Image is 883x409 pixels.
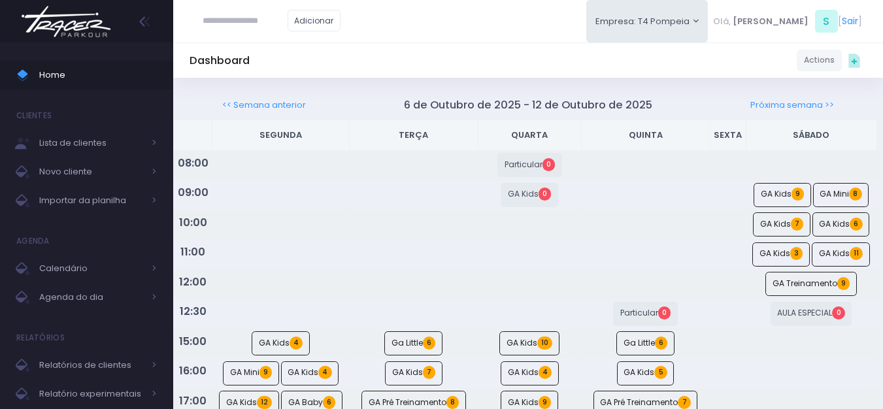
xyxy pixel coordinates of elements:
[257,396,272,409] span: 12
[746,120,876,151] th: Sábado
[178,155,208,171] strong: 08:00
[658,306,671,319] span: 0
[832,306,844,319] span: 0
[849,188,861,201] span: 8
[180,244,205,259] strong: 11:00
[754,183,811,207] a: GA Kids9
[501,361,559,385] a: GA Kids4
[39,357,144,374] span: Relatórios de clientes
[212,120,350,151] th: Segunda
[501,183,558,207] a: GA Kids0
[791,188,804,201] span: 9
[613,302,678,326] a: Particular0
[290,336,303,350] span: 4
[179,334,207,349] strong: 15:00
[581,120,710,151] th: Quinta
[678,396,690,409] span: 7
[288,10,341,31] a: Adicionar
[179,274,207,289] strong: 12:00
[837,277,850,290] span: 9
[16,325,65,351] h4: Relatórios
[384,331,442,355] a: Ga Little6
[39,67,157,84] span: Home
[179,393,207,408] strong: 17:00
[446,396,459,409] span: 8
[252,331,310,355] a: GA Kids4
[222,99,306,111] a: << Semana anterior
[179,363,207,378] strong: 16:00
[39,289,144,306] span: Agenda do dia
[223,361,279,385] a: GA Mini9
[190,54,250,67] h5: Dashboard
[404,99,652,112] h5: 6 de Outubro de 2025 - 12 de Outubro de 2025
[791,218,803,231] span: 7
[850,218,862,231] span: 6
[180,304,207,319] strong: 12:30
[39,135,144,152] span: Lista de clientes
[812,212,870,237] a: GA Kids6
[655,336,667,350] span: 6
[385,361,442,385] a: GA Kids7
[842,14,858,28] a: Sair
[539,396,551,409] span: 9
[499,331,559,355] a: GA Kids10
[708,7,867,36] div: [ ]
[750,99,834,111] a: Próxima semana >>
[537,336,552,350] span: 10
[423,336,435,350] span: 6
[753,212,810,237] a: GA Kids7
[179,215,207,230] strong: 10:00
[797,50,842,71] a: Actions
[812,242,870,267] a: GA Kids11
[281,361,339,385] a: GA Kids4
[752,242,810,267] a: GA Kids3
[790,247,803,260] span: 3
[423,366,435,379] span: 7
[39,192,144,209] span: Importar da planilha
[815,10,838,33] span: S
[16,228,50,254] h4: Agenda
[259,366,272,379] span: 9
[617,361,675,385] a: GA Kids5
[39,163,144,180] span: Novo cliente
[710,120,746,151] th: Sexta
[39,385,144,402] span: Relatório experimentais
[39,260,144,277] span: Calendário
[813,183,869,207] a: GA Mini8
[765,272,857,296] a: GA Treinamento9
[542,158,555,171] span: 0
[771,302,852,326] a: AULA ESPECIAL0
[178,185,208,200] strong: 09:00
[323,396,335,409] span: 6
[733,15,808,28] span: [PERSON_NAME]
[713,15,731,28] span: Olá,
[539,366,552,379] span: 4
[318,366,331,379] span: 4
[478,120,581,151] th: Quarta
[616,331,675,355] a: Ga Little6
[539,188,551,201] span: 0
[349,120,478,151] th: Terça
[850,247,863,260] span: 11
[16,103,52,129] h4: Clientes
[654,366,667,379] span: 5
[497,153,562,177] a: Particular0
